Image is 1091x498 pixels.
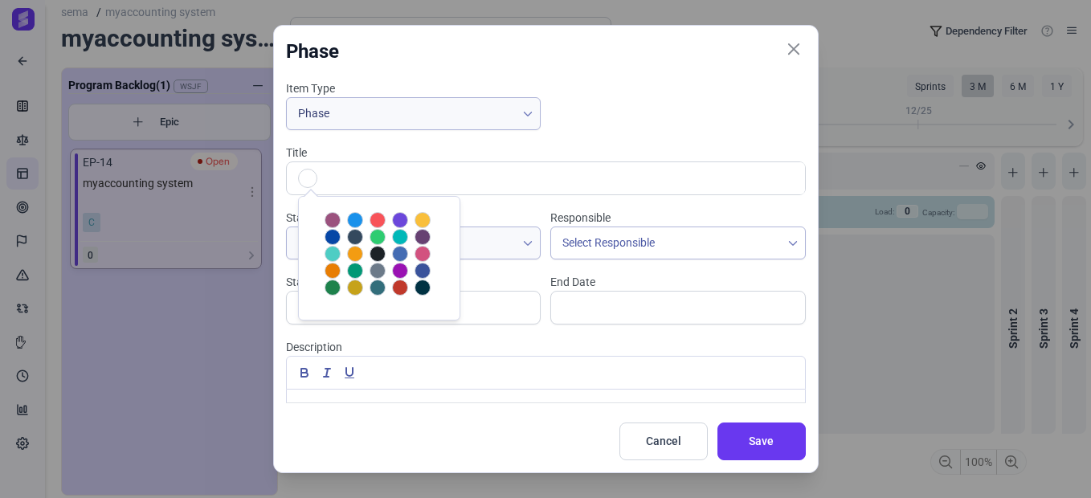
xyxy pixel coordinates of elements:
h1: Phase [286,39,339,64]
span: Select Responsible [551,227,781,259]
label: Item Type [286,82,335,95]
iframe: Chat Widget [1011,421,1091,498]
button: Close [782,37,806,61]
label: Responsible [550,211,611,224]
button: Save [717,422,806,460]
span: Cancel [639,433,688,450]
span: Planned [287,227,517,259]
span: Phase [287,98,517,129]
label: Start Date [286,276,337,288]
label: Status [286,211,319,224]
button: Cancel [619,422,708,460]
label: Description [286,341,342,353]
label: Title [286,146,307,159]
label: End Date [550,276,595,288]
span: Select Responsible [562,236,655,249]
span: Save [738,433,786,450]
